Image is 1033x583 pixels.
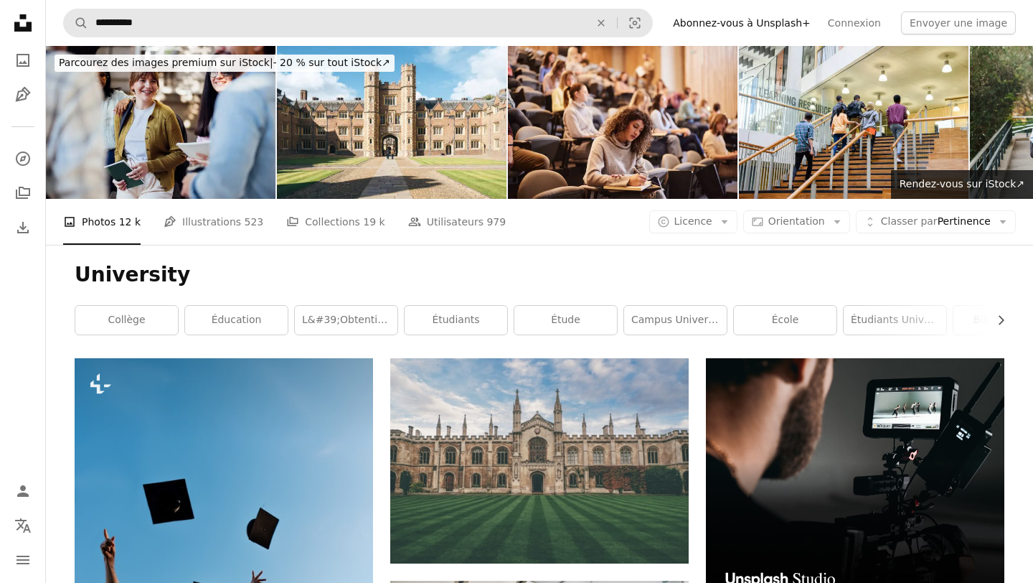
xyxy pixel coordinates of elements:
a: Palais en béton brun sous le ciel bleu pendant la journée [390,454,689,467]
a: Rendez-vous sur iStock↗ [891,170,1033,199]
button: Licence [649,210,737,233]
img: Passer un examen à l’université ! [508,46,737,199]
img: University of London and Cambridge [277,46,506,199]
button: Orientation [743,210,850,233]
a: Illustrations [9,80,37,109]
button: Langue [9,511,37,540]
a: Utilisateurs 979 [408,199,506,245]
a: Connexion / S’inscrire [9,477,37,505]
div: - 20 % sur tout iStock ↗ [55,55,395,72]
a: Illustrations 523 [164,199,263,245]
a: Connexion [819,11,890,34]
span: Licence [674,215,712,227]
a: collège [75,306,178,335]
button: Classer parPertinence [856,210,1016,233]
button: Menu [9,546,37,574]
span: 19 k [363,214,385,230]
a: Parcourez des images premium sur iStock|- 20 % sur tout iStock↗ [46,46,403,80]
span: Pertinence [881,215,991,229]
button: Envoyer une image [901,11,1016,34]
span: Classer par [881,215,938,227]
span: Orientation [768,215,825,227]
a: Photos [9,46,37,75]
button: Rechercher sur Unsplash [64,9,88,37]
a: éducation [185,306,288,335]
a: Collections 19 k [286,199,385,245]
a: l&#39;obtention du diplôme [295,306,397,335]
img: Palais en béton brun sous le ciel bleu pendant la journée [390,358,689,563]
a: Historique de téléchargement [9,213,37,242]
a: Campus universitaire [624,306,727,335]
span: Rendez-vous sur iStock ↗ [900,178,1024,190]
a: étude [514,306,617,335]
button: Recherche de visuels [618,9,652,37]
a: Collections [9,179,37,207]
button: faire défiler la liste vers la droite [988,306,1004,335]
a: Étudiants universitaires [844,306,946,335]
a: étudiants [405,306,507,335]
span: 523 [245,214,264,230]
span: Parcourez des images premium sur iStock | [59,57,273,68]
h1: University [75,262,1004,288]
a: Explorer [9,144,37,173]
a: Accueil — Unsplash [9,9,37,40]
a: Afficher la photo de A. C. [75,557,373,570]
img: Des étudiants heureux qui socialisent à l’extérieur par une journée ensoleillée [46,46,275,199]
span: 979 [486,214,506,230]
form: Rechercher des visuels sur tout le site [63,9,653,37]
button: Effacer [585,9,617,37]
a: Abonnez-vous à Unsplash+ [664,11,819,34]
a: école [734,306,836,335]
img: Six étudiants en remontant les marches en bois dans le bâtiment du Collège moderne [739,46,968,199]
